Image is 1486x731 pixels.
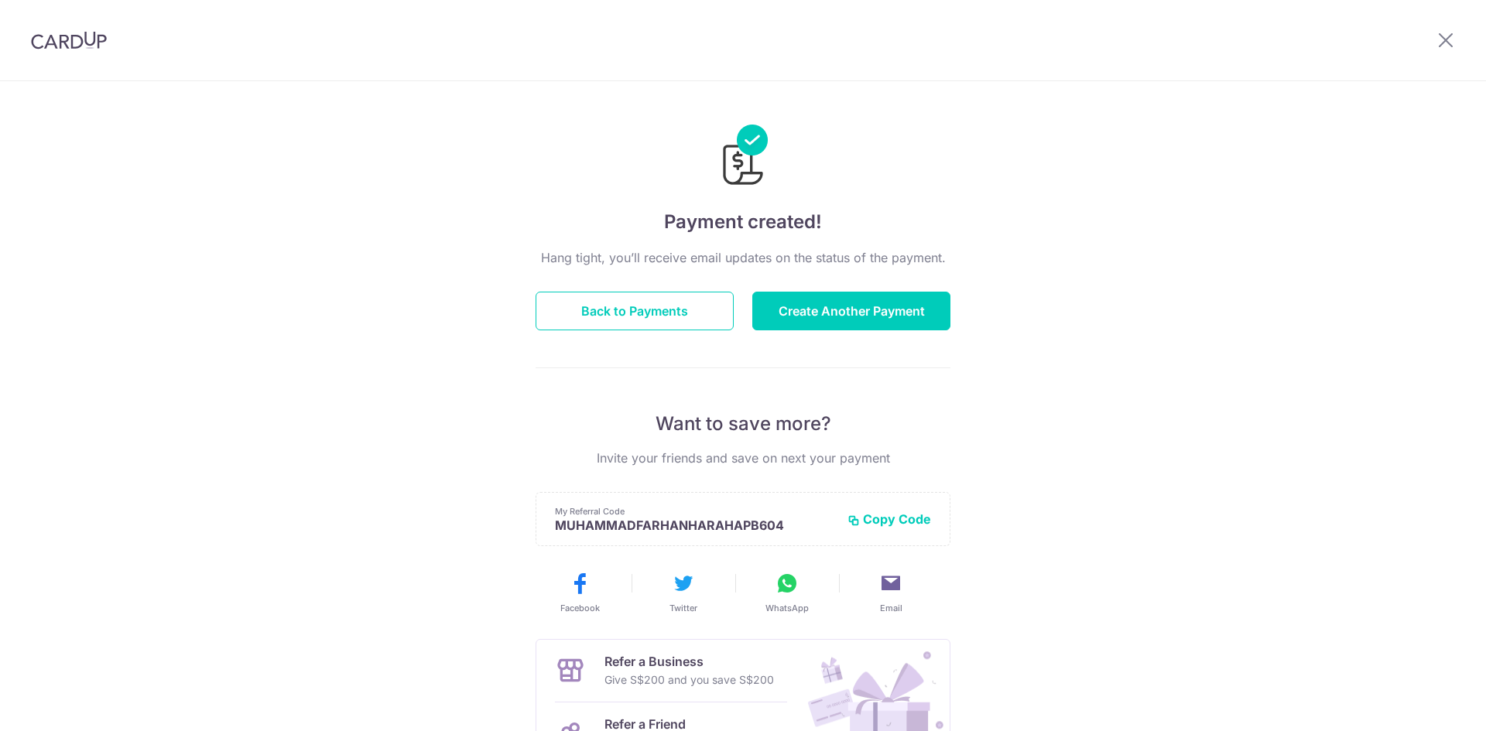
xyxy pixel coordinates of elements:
[604,652,774,671] p: Refer a Business
[536,449,950,467] p: Invite your friends and save on next your payment
[752,292,950,330] button: Create Another Payment
[534,571,625,614] button: Facebook
[765,602,809,614] span: WhatsApp
[560,602,600,614] span: Facebook
[741,571,833,614] button: WhatsApp
[604,671,774,689] p: Give S$200 and you save S$200
[31,31,107,50] img: CardUp
[880,602,902,614] span: Email
[669,602,697,614] span: Twitter
[536,248,950,267] p: Hang tight, you’ll receive email updates on the status of the payment.
[536,412,950,436] p: Want to save more?
[638,571,729,614] button: Twitter
[847,511,931,527] button: Copy Code
[718,125,768,190] img: Payments
[845,571,936,614] button: Email
[536,208,950,236] h4: Payment created!
[555,518,835,533] p: MUHAMMADFARHANHARAHAPB604
[555,505,835,518] p: My Referral Code
[536,292,734,330] button: Back to Payments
